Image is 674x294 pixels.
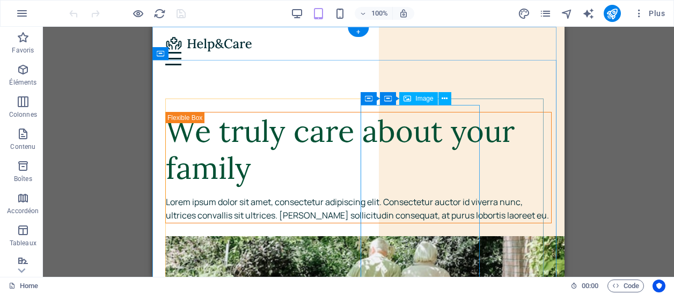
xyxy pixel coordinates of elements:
[570,280,599,292] h6: Durée de la session
[371,7,388,20] h6: 100%
[582,7,595,20] button: text_generator
[131,7,144,20] button: Cliquez ici pour quitter le mode Aperçu et poursuivre l'édition.
[9,110,37,119] p: Colonnes
[589,282,591,290] span: :
[14,175,32,183] p: Boîtes
[518,7,531,20] button: design
[606,7,618,20] i: Publier
[399,9,408,18] i: Lors du redimensionnement, ajuster automatiquement le niveau de zoom en fonction de l'appareil sé...
[539,7,552,20] button: pages
[355,7,393,20] button: 100%
[582,7,595,20] i: AI Writer
[12,46,34,55] p: Favoris
[10,142,35,151] p: Contenu
[10,239,36,247] p: Tableaux
[153,7,166,20] i: Actualiser la page
[9,280,38,292] a: Cliquez pour annuler la sélection. Double-cliquez pour ouvrir Pages.
[653,280,665,292] button: Usercentrics
[612,280,639,292] span: Code
[582,280,598,292] span: 00 00
[153,7,166,20] button: reload
[518,7,530,20] i: Design (Ctrl+Alt+Y)
[348,27,369,37] div: +
[9,78,36,87] p: Éléments
[561,7,574,20] button: navigator
[607,280,644,292] button: Code
[604,5,621,22] button: publish
[561,7,573,20] i: Navigateur
[629,5,669,22] button: Plus
[634,8,665,19] span: Plus
[415,95,433,102] span: Image
[7,207,39,215] p: Accordéon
